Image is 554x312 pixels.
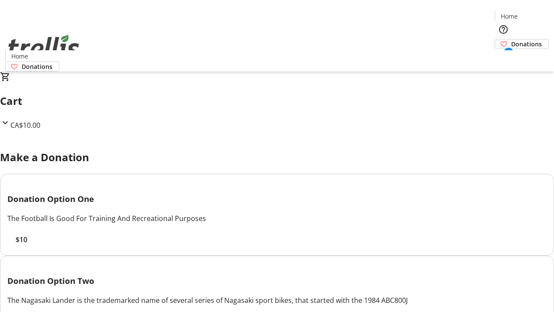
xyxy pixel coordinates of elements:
[7,234,35,245] button: $10
[16,234,27,245] span: $10
[501,12,518,21] span: Home
[7,213,547,224] div: The Football Is Good For Training And Recreational Purposes
[495,12,523,21] a: Home
[22,62,52,71] span: Donations
[6,52,33,61] a: Home
[495,21,512,38] button: Help
[11,52,28,61] span: Home
[495,39,549,49] a: Donations
[511,39,542,49] span: Donations
[7,193,547,205] h3: Donation Option One
[5,25,82,68] img: Orient E2E Organization TZ0e4Lxq4E's Logo
[10,120,40,130] span: CA$10.00
[7,275,547,287] h3: Donation Option Two
[495,49,512,66] button: Cart
[7,295,547,305] div: The Nagasaki Lander is the trademarked name of several series of Nagasaki sport bikes, that start...
[5,62,59,71] a: Donations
